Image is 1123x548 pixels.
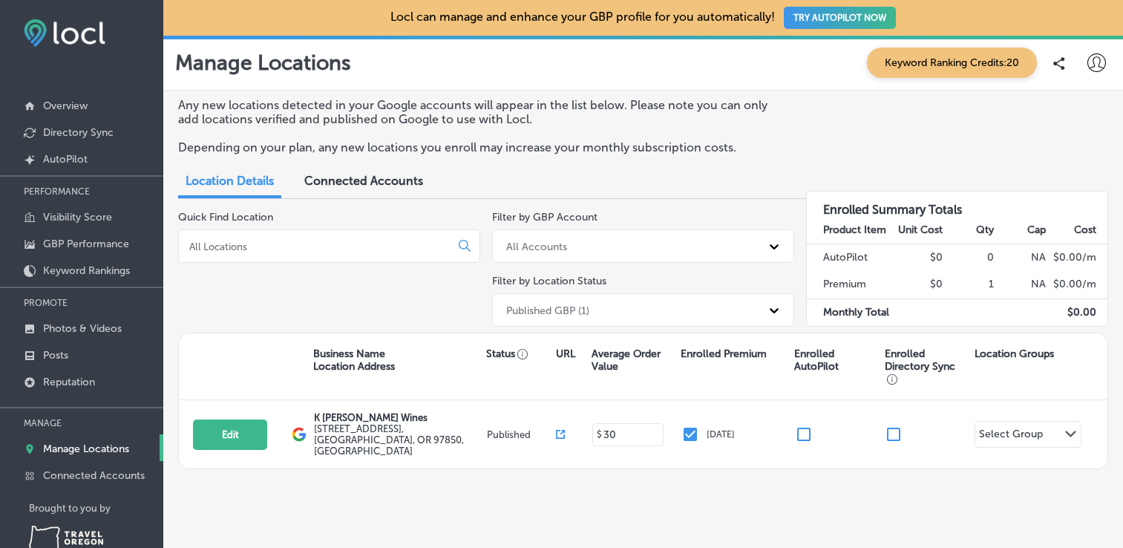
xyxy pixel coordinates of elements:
[943,217,995,244] th: Qty
[592,348,673,373] p: Average Order Value
[867,48,1037,78] span: Keyword Ranking Credits: 20
[43,211,112,224] p: Visibility Score
[807,244,892,271] td: AutoPilot
[597,429,602,440] p: $
[681,348,767,360] p: Enrolled Premium
[43,469,145,482] p: Connected Accounts
[175,50,351,75] p: Manage Locations
[1047,299,1107,326] td: $ 0.00
[43,100,88,112] p: Overview
[975,348,1054,360] p: Location Groups
[314,423,483,457] label: [STREET_ADDRESS] , [GEOGRAPHIC_DATA], OR 97850, [GEOGRAPHIC_DATA]
[794,348,877,373] p: Enrolled AutoPilot
[892,217,943,244] th: Unit Cost
[707,429,735,440] p: [DATE]
[487,429,556,440] p: Published
[506,240,567,252] div: All Accounts
[43,264,130,277] p: Keyword Rankings
[313,348,395,373] p: Business Name Location Address
[43,443,129,455] p: Manage Locations
[43,349,68,362] p: Posts
[178,98,782,126] p: Any new locations detected in your Google accounts will appear in the list below. Please note you...
[43,126,114,139] p: Directory Sync
[995,244,1046,271] td: NA
[492,275,606,287] label: Filter by Location Status
[178,140,782,154] p: Depending on your plan, any new locations you enroll may increase your monthly subscription costs.
[823,224,886,236] strong: Product Item
[43,322,122,335] p: Photos & Videos
[892,271,943,299] td: $0
[943,244,995,271] td: 0
[807,299,892,326] td: Monthly Total
[1047,244,1107,271] td: $ 0.00 /m
[995,271,1046,299] td: NA
[492,211,597,224] label: Filter by GBP Account
[556,348,575,360] p: URL
[979,428,1043,445] div: Select Group
[892,244,943,271] td: $0
[193,420,267,450] button: Edit
[188,240,447,253] input: All Locations
[807,271,892,299] td: Premium
[995,217,1046,244] th: Cap
[43,153,88,166] p: AutoPilot
[885,348,967,385] p: Enrolled Directory Sync
[43,376,95,388] p: Reputation
[486,348,555,360] p: Status
[178,211,273,224] label: Quick Find Location
[1047,217,1107,244] th: Cost
[506,304,589,316] div: Published GBP (1)
[43,238,129,250] p: GBP Performance
[807,192,1107,217] h3: Enrolled Summary Totals
[784,7,896,29] button: TRY AUTOPILOT NOW
[314,412,483,423] p: K [PERSON_NAME] Wines
[943,271,995,299] td: 1
[304,174,423,188] span: Connected Accounts
[1047,271,1107,299] td: $ 0.00 /m
[186,174,274,188] span: Location Details
[29,503,163,514] p: Brought to you by
[292,427,307,442] img: logo
[24,19,105,47] img: fda3e92497d09a02dc62c9cd864e3231.png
